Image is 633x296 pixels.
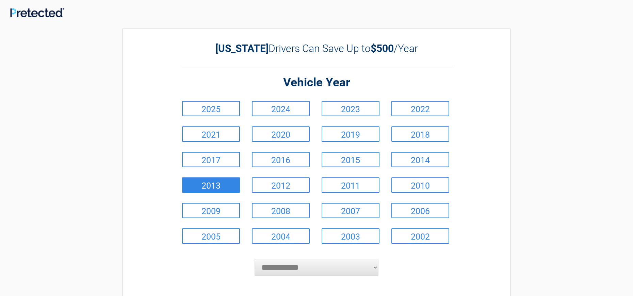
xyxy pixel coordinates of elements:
[10,8,64,18] img: Main Logo
[182,152,240,167] a: 2017
[252,203,310,218] a: 2008
[180,75,453,91] h2: Vehicle Year
[252,152,310,167] a: 2016
[182,126,240,142] a: 2021
[182,228,240,244] a: 2005
[391,177,449,193] a: 2010
[252,177,310,193] a: 2012
[391,126,449,142] a: 2018
[391,228,449,244] a: 2002
[182,203,240,218] a: 2009
[215,42,269,54] b: [US_STATE]
[252,101,310,116] a: 2024
[322,101,379,116] a: 2023
[322,177,379,193] a: 2011
[322,152,379,167] a: 2015
[322,203,379,218] a: 2007
[391,152,449,167] a: 2014
[391,101,449,116] a: 2022
[371,42,394,54] b: $500
[322,228,379,244] a: 2003
[252,228,310,244] a: 2004
[391,203,449,218] a: 2006
[180,42,453,54] h2: Drivers Can Save Up to /Year
[322,126,379,142] a: 2019
[182,101,240,116] a: 2025
[182,177,240,193] a: 2013
[252,126,310,142] a: 2020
